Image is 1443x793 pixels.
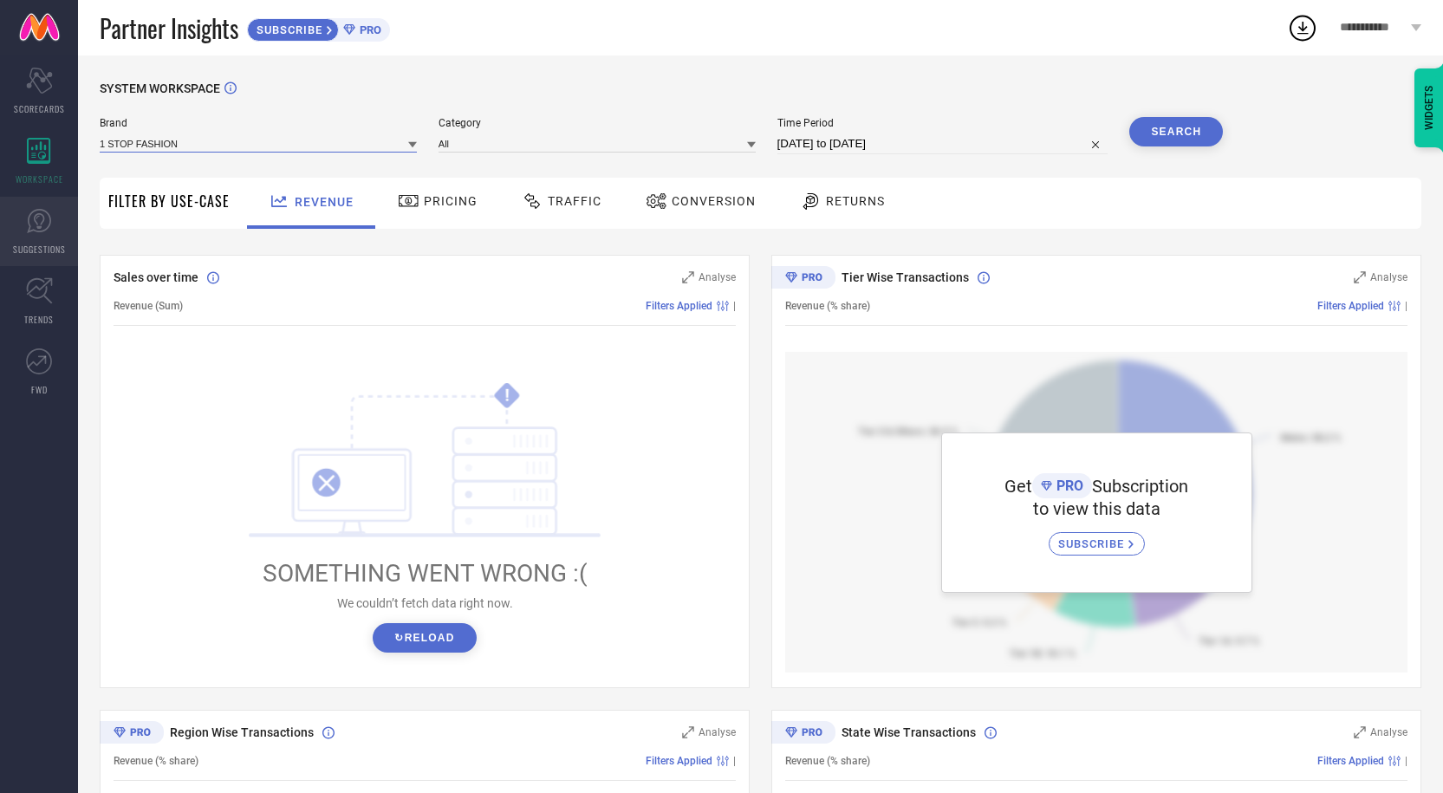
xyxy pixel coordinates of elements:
span: Conversion [672,194,756,208]
span: SCORECARDS [14,102,65,115]
span: Tier Wise Transactions [842,270,969,284]
span: SYSTEM WORKSPACE [100,81,220,95]
span: | [733,755,736,767]
span: WORKSPACE [16,172,63,185]
span: SOMETHING WENT WRONG :( [263,559,588,588]
span: Time Period [777,117,1108,129]
span: Filters Applied [1317,755,1384,767]
span: Returns [826,194,885,208]
span: FWD [31,383,48,396]
span: Filters Applied [1317,300,1384,312]
span: Brand [100,117,417,129]
div: Premium [771,266,835,292]
span: TRENDS [24,313,54,326]
span: Analyse [699,271,736,283]
span: We couldn’t fetch data right now. [337,596,513,610]
span: Subscription [1092,476,1188,497]
span: | [1405,300,1407,312]
span: Filter By Use-Case [108,191,230,211]
a: SUBSCRIBEPRO [247,14,390,42]
span: Revenue (% share) [114,755,198,767]
span: Analyse [699,726,736,738]
button: Search [1129,117,1223,146]
div: Premium [771,721,835,747]
span: Partner Insights [100,10,238,46]
span: SUBSCRIBE [1058,537,1128,550]
span: PRO [355,23,381,36]
a: SUBSCRIBE [1049,519,1145,556]
span: Sales over time [114,270,198,284]
tspan: ! [505,386,510,406]
svg: Zoom [682,271,694,283]
div: Premium [100,721,164,747]
span: Pricing [424,194,478,208]
span: Region Wise Transactions [170,725,314,739]
span: State Wise Transactions [842,725,976,739]
span: SUGGESTIONS [13,243,66,256]
span: Category [439,117,756,129]
span: SUBSCRIBE [248,23,327,36]
span: Get [1004,476,1032,497]
span: | [733,300,736,312]
span: PRO [1052,478,1083,494]
input: Select time period [777,133,1108,154]
span: Revenue (% share) [785,755,870,767]
span: Revenue (% share) [785,300,870,312]
span: Filters Applied [646,755,712,767]
button: ↻Reload [373,623,476,653]
span: Filters Applied [646,300,712,312]
span: Traffic [548,194,601,208]
svg: Zoom [1354,726,1366,738]
span: Revenue (Sum) [114,300,183,312]
div: Open download list [1287,12,1318,43]
span: Analyse [1370,726,1407,738]
svg: Zoom [1354,271,1366,283]
span: Analyse [1370,271,1407,283]
span: Revenue [295,195,354,209]
span: | [1405,755,1407,767]
svg: Zoom [682,726,694,738]
span: to view this data [1033,498,1160,519]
